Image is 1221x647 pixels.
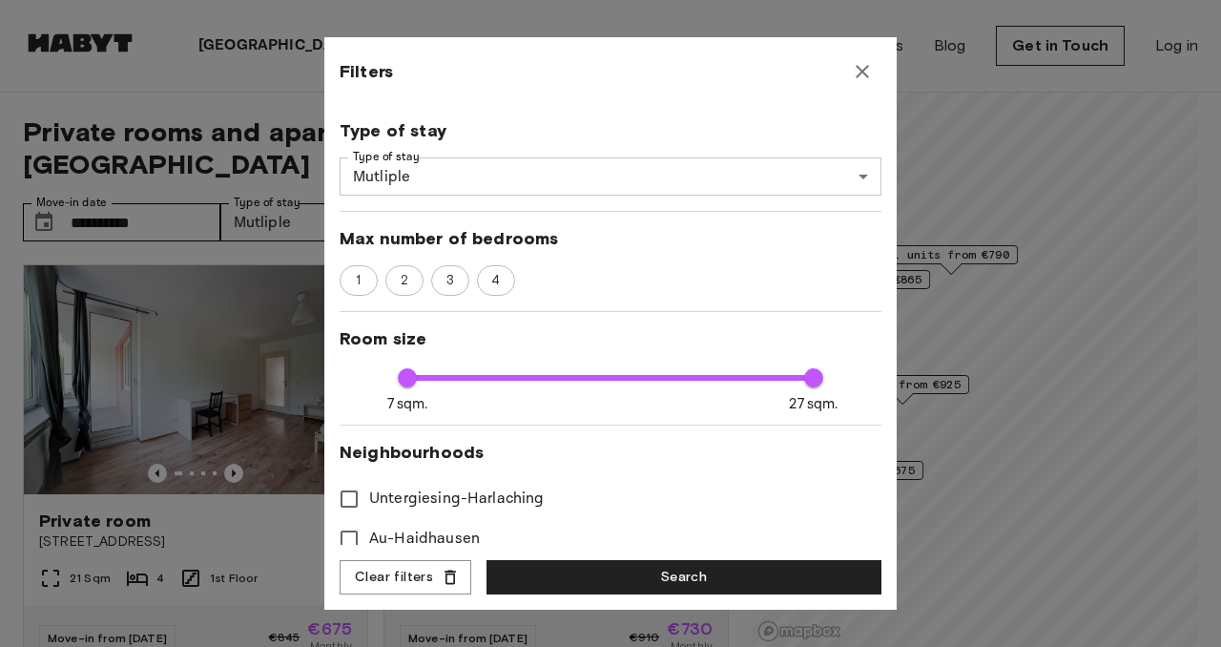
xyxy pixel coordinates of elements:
span: 3 [436,271,465,290]
span: Filters [340,60,393,83]
button: Search [486,560,881,595]
span: Neighbourhoods [340,441,881,464]
div: 1 [340,265,378,296]
div: 4 [477,265,515,296]
span: 7 sqm. [387,394,428,414]
label: Type of stay [353,149,420,165]
span: Au-Haidhausen [369,528,480,551]
span: 1 [345,271,371,290]
div: Mutliple [340,157,881,196]
span: 4 [481,271,510,290]
span: Room size [340,327,881,350]
div: 3 [431,265,469,296]
button: Clear filters [340,560,471,595]
span: 27 sqm. [789,394,838,414]
div: 2 [385,265,424,296]
span: Max number of bedrooms [340,227,881,250]
span: 2 [390,271,419,290]
span: Type of stay [340,119,881,142]
span: Untergiesing-Harlaching [369,488,544,511]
